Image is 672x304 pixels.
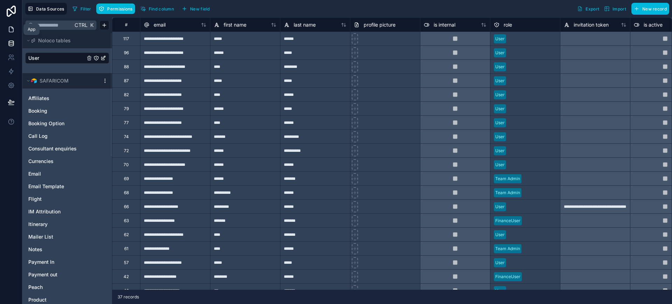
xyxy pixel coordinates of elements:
button: Permissions [96,3,135,14]
div: 74 [124,134,129,140]
div: Currencies [25,156,109,167]
div: User [495,260,505,266]
div: 87 [124,78,129,84]
button: Data Sources [25,3,67,15]
span: Currencies [28,158,54,165]
div: User [495,232,505,238]
a: Consultant enquiries [28,145,92,152]
a: New record [629,3,669,15]
div: Email [25,168,109,179]
div: User [495,92,505,98]
a: Product [28,296,92,303]
button: Noloco tables [25,36,105,45]
div: Team Admin [495,190,520,196]
div: 72 [124,148,129,154]
div: 82 [124,92,129,98]
span: is internal [434,21,455,28]
span: Email Template [28,183,64,190]
div: 40 [124,288,129,294]
div: 79 [124,106,129,112]
span: Flight [28,196,42,203]
span: Ctrl [74,21,88,29]
div: 63 [124,218,129,224]
span: Call Log [28,133,48,140]
div: User [495,288,505,294]
button: New field [179,3,212,14]
div: Flight [25,193,109,205]
span: Payment In [28,259,54,266]
a: Payment In [28,259,92,266]
a: Permissions [96,3,138,14]
span: Booking [28,107,47,114]
span: Permissions [107,6,132,12]
span: 37 records [118,294,139,300]
button: Filter [70,3,94,14]
div: FinanceUser [495,218,520,224]
span: email [154,21,166,28]
span: is active [644,21,663,28]
a: Booking Option [28,120,92,127]
a: IM Attribution [28,208,92,215]
div: 66 [124,204,129,210]
a: Affiliates [28,95,92,102]
div: 61 [124,246,128,252]
span: Itinerary [28,221,48,228]
span: invitation token [574,21,609,28]
span: Filter [80,6,91,12]
span: Peach [28,284,43,291]
button: Import [602,3,629,15]
a: Flight [28,196,92,203]
span: Find column [149,6,174,12]
div: 57 [124,260,129,266]
span: User [28,55,39,62]
button: Airtable LogoSAFARICOM [25,76,99,86]
div: Call Log [25,130,109,142]
div: 70 [124,162,129,168]
div: User [495,50,505,56]
div: User [495,134,505,140]
span: Booking Option [28,120,64,127]
a: Call Log [28,133,92,140]
div: 42 [124,274,129,280]
div: Itinerary [25,219,109,230]
span: last name [294,21,316,28]
span: Product [28,296,47,303]
span: role [504,21,512,28]
div: Mailer List [25,231,109,242]
span: IM Attribution [28,208,61,215]
a: Email Template [28,183,92,190]
button: Find column [138,3,176,14]
span: Payment out [28,271,57,278]
span: Data Sources [36,6,64,12]
div: User [495,204,505,210]
a: Currencies [28,158,92,165]
div: Consultant enquiries [25,143,109,154]
span: SAFARICOM [40,77,69,84]
span: K [89,23,94,28]
span: Export [586,6,599,12]
a: Booking [28,107,92,114]
span: Noloco tables [38,37,71,44]
div: User [495,36,505,42]
div: FinanceUser [495,274,520,280]
div: User [495,120,505,126]
div: 69 [124,176,129,182]
div: 68 [124,190,129,196]
div: Payment out [25,269,109,280]
span: Email [28,170,41,177]
div: User [495,78,505,84]
div: IM Attribution [25,206,109,217]
div: # [118,22,135,27]
div: User [25,52,109,64]
a: Notes [28,246,92,253]
div: Team Admin [495,246,520,252]
div: User [495,106,505,112]
div: User [495,162,505,168]
div: Notes [25,244,109,255]
div: Payment In [25,256,109,268]
a: Payment out [28,271,92,278]
span: Affiliates [28,95,49,102]
span: profile picture [364,21,395,28]
a: User [28,55,85,62]
span: New field [190,6,210,12]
